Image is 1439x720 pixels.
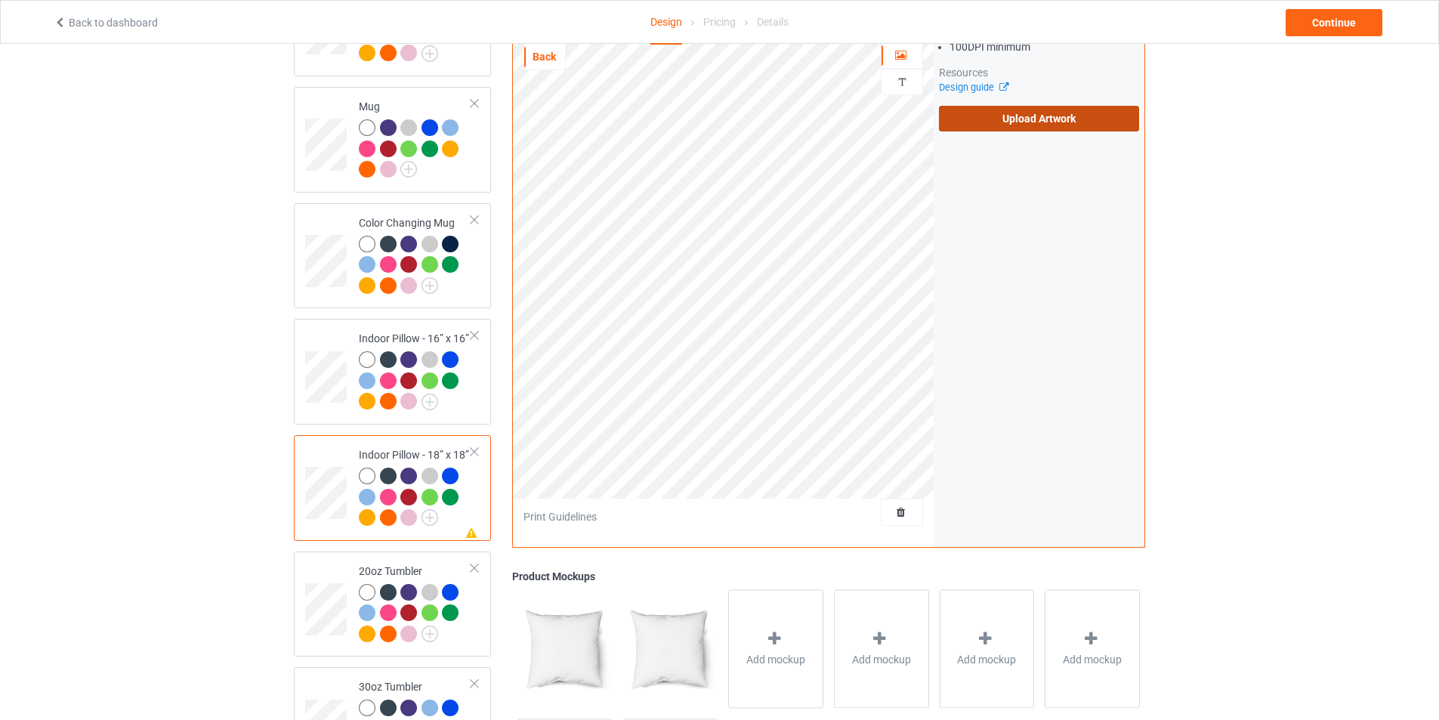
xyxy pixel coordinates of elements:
div: Resources [939,65,1139,80]
div: Color Changing Mug [294,203,491,309]
label: Upload Artwork [939,106,1139,131]
img: svg+xml;base64,PD94bWwgdmVyc2lvbj0iMS4wIiBlbmNvZGluZz0iVVRGLTgiPz4KPHN2ZyB3aWR0aD0iMjJweCIgaGVpZ2... [422,45,438,62]
a: Design guide [939,82,1008,93]
div: Indoor Pillow - 18” x 18” [359,447,471,525]
div: Indoor Pillow - 18” x 18” [294,435,491,541]
div: Add mockup [1045,589,1140,708]
div: Add mockup [834,589,929,708]
div: Details [757,1,789,43]
img: svg+xml;base64,PD94bWwgdmVyc2lvbj0iMS4wIiBlbmNvZGluZz0iVVRGLTgiPz4KPHN2ZyB3aWR0aD0iMjJweCIgaGVpZ2... [422,509,438,526]
img: regular.jpg [622,589,717,707]
img: svg+xml;base64,PD94bWwgdmVyc2lvbj0iMS4wIiBlbmNvZGluZz0iVVRGLTgiPz4KPHN2ZyB3aWR0aD0iMjJweCIgaGVpZ2... [422,394,438,410]
a: Back to dashboard [54,17,158,29]
img: svg%3E%0A [895,75,909,89]
span: Add mockup [957,652,1016,667]
div: Print Guidelines [523,509,597,524]
li: 100 DPI minimum [950,39,1139,54]
span: Add mockup [746,652,805,667]
span: Add mockup [1063,652,1122,667]
img: svg+xml;base64,PD94bWwgdmVyc2lvbj0iMS4wIiBlbmNvZGluZz0iVVRGLTgiPz4KPHN2ZyB3aWR0aD0iMjJweCIgaGVpZ2... [422,626,438,642]
div: Color Changing Mug [359,215,471,293]
div: Back [524,49,565,64]
div: Product Mockups [512,569,1145,584]
div: Add mockup [940,589,1035,708]
div: 20oz Tumbler [359,564,471,641]
img: regular.jpg [517,589,612,707]
div: Indoor Pillow - 16” x 16” [359,331,471,409]
div: Add mockup [728,589,823,708]
div: Pricing [703,1,736,43]
div: Indoor Pillow - 16” x 16” [294,319,491,425]
img: svg+xml;base64,PD94bWwgdmVyc2lvbj0iMS4wIiBlbmNvZGluZz0iVVRGLTgiPz4KPHN2ZyB3aWR0aD0iMjJweCIgaGVpZ2... [422,277,438,294]
div: 20oz Tumbler [294,552,491,657]
div: Continue [1286,9,1382,36]
div: Mug [359,99,471,177]
span: Add mockup [852,652,911,667]
div: Mug [294,87,491,193]
img: svg+xml;base64,PD94bWwgdmVyc2lvbj0iMS4wIiBlbmNvZGluZz0iVVRGLTgiPz4KPHN2ZyB3aWR0aD0iMjJweCIgaGVpZ2... [400,161,417,178]
div: Design [650,1,682,45]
